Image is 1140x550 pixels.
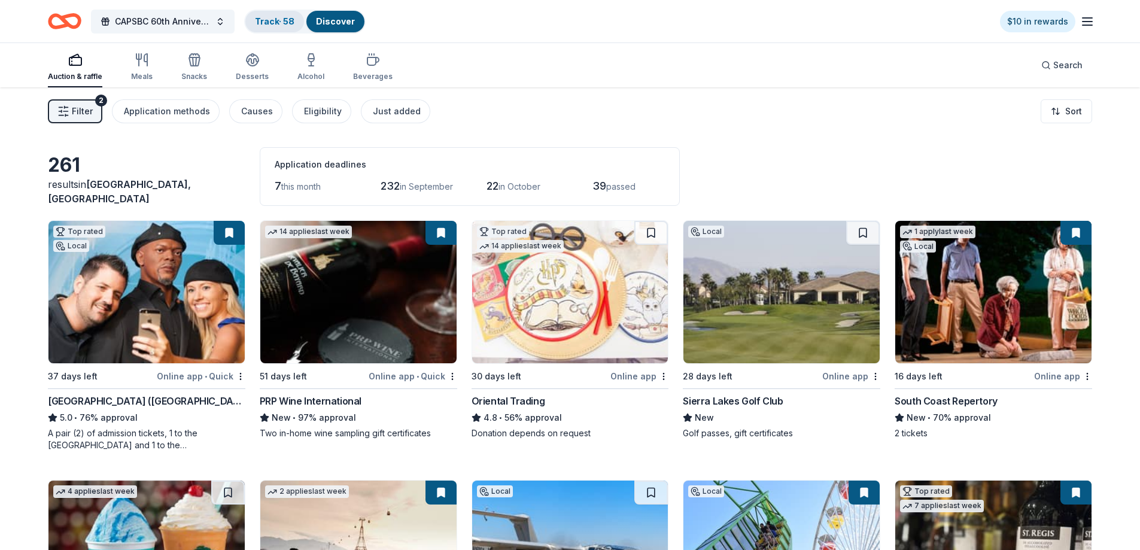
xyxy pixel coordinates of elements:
div: 261 [48,153,245,177]
div: Two in-home wine sampling gift certificates [260,427,457,439]
div: Alcohol [297,72,324,81]
span: 22 [487,180,498,192]
button: Sort [1041,99,1092,123]
a: Image for Sierra Lakes Golf ClubLocal28 days leftOnline appSierra Lakes Golf ClubNewGolf passes, ... [683,220,880,439]
div: 28 days left [683,369,732,384]
div: 2 applies last week [265,485,349,498]
div: A pair (2) of admission tickets, 1 to the [GEOGRAPHIC_DATA] and 1 to the [GEOGRAPHIC_DATA] [48,427,245,451]
span: • [74,413,77,423]
div: 30 days left [472,369,521,384]
div: Donation depends on request [472,427,669,439]
div: Beverages [353,72,393,81]
img: Image for Hollywood Wax Museum (Hollywood) [48,221,245,363]
button: Eligibility [292,99,351,123]
span: New [907,411,926,425]
div: 14 applies last week [477,240,564,253]
span: this month [281,181,321,192]
img: Image for South Coast Repertory [895,221,1092,363]
span: passed [606,181,636,192]
button: Desserts [236,48,269,87]
div: Eligibility [304,104,342,118]
div: 2 tickets [895,427,1092,439]
span: • [205,372,207,381]
div: Just added [373,104,421,118]
span: 232 [381,180,400,192]
div: 56% approval [472,411,669,425]
div: Local [477,485,513,497]
div: results [48,177,245,206]
button: Beverages [353,48,393,87]
div: 16 days left [895,369,943,384]
button: Auction & raffle [48,48,102,87]
span: Sort [1065,104,1082,118]
div: 2 [95,95,107,107]
div: 4 applies last week [53,485,137,498]
span: • [928,413,931,423]
div: Desserts [236,72,269,81]
span: • [499,413,502,423]
a: $10 in rewards [1000,11,1075,32]
span: [GEOGRAPHIC_DATA], [GEOGRAPHIC_DATA] [48,178,191,205]
a: Image for Oriental TradingTop rated14 applieslast week30 days leftOnline appOriental Trading4.8•5... [472,220,669,439]
button: Meals [131,48,153,87]
span: in [48,178,191,205]
a: Image for Hollywood Wax Museum (Hollywood)Top ratedLocal37 days leftOnline app•Quick[GEOGRAPHIC_D... [48,220,245,451]
button: CAPSBC 60th Anniversary Gala & Silent Auction [91,10,235,34]
div: Top rated [477,226,529,238]
div: 1 apply last week [900,226,975,238]
span: • [417,372,419,381]
span: 39 [592,180,606,192]
div: Application deadlines [275,157,665,172]
div: Online app Quick [369,369,457,384]
div: 37 days left [48,369,98,384]
span: in September [400,181,453,192]
button: Track· 58Discover [244,10,366,34]
button: Application methods [112,99,220,123]
img: Image for Oriental Trading [472,221,668,363]
div: Online app Quick [157,369,245,384]
button: Causes [229,99,282,123]
div: PRP Wine International [260,394,361,408]
button: Search [1032,53,1092,77]
div: Online app [610,369,668,384]
button: Filter2 [48,99,102,123]
span: New [272,411,291,425]
button: Alcohol [297,48,324,87]
span: in October [498,181,540,192]
div: Top rated [53,226,105,238]
div: Local [900,241,936,253]
a: Discover [316,16,355,26]
a: Image for PRP Wine International14 applieslast week51 days leftOnline app•QuickPRP Wine Internati... [260,220,457,439]
span: 4.8 [484,411,497,425]
div: 51 days left [260,369,307,384]
span: New [695,411,714,425]
div: South Coast Repertory [895,394,998,408]
a: Track· 58 [255,16,294,26]
img: Image for Sierra Lakes Golf Club [683,221,880,363]
img: Image for PRP Wine International [260,221,457,363]
div: [GEOGRAPHIC_DATA] ([GEOGRAPHIC_DATA]) [48,394,245,408]
div: Online app [1034,369,1092,384]
button: Just added [361,99,430,123]
span: Filter [72,104,93,118]
div: 7 applies last week [900,500,984,512]
div: Meals [131,72,153,81]
div: Local [688,226,724,238]
div: Oriental Trading [472,394,545,408]
div: Local [688,485,724,497]
div: Local [53,240,89,252]
div: Auction & raffle [48,72,102,81]
div: Golf passes, gift certificates [683,427,880,439]
span: CAPSBC 60th Anniversary Gala & Silent Auction [115,14,211,29]
div: Sierra Lakes Golf Club [683,394,783,408]
div: Application methods [124,104,210,118]
a: Image for South Coast Repertory1 applylast weekLocal16 days leftOnline appSouth Coast RepertoryNe... [895,220,1092,439]
span: 7 [275,180,281,192]
div: 76% approval [48,411,245,425]
span: • [293,413,296,423]
div: Top rated [900,485,952,497]
a: Home [48,7,81,35]
div: Online app [822,369,880,384]
button: Snacks [181,48,207,87]
div: 14 applies last week [265,226,352,238]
